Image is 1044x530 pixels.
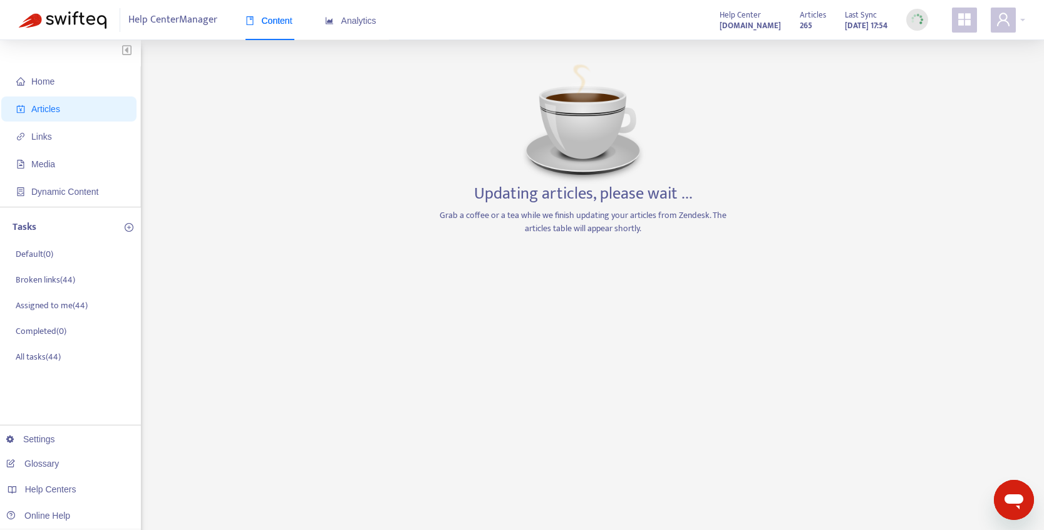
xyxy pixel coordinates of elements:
span: Home [31,76,54,86]
a: [DOMAIN_NAME] [720,18,781,33]
a: Online Help [6,511,70,521]
span: Help Center [720,8,761,22]
span: Analytics [325,16,376,26]
strong: [DOMAIN_NAME] [720,19,781,33]
span: Dynamic Content [31,187,98,197]
span: file-image [16,160,25,169]
span: Last Sync [845,8,877,22]
span: container [16,187,25,196]
a: Settings [6,434,55,444]
img: Coffee image [520,59,646,184]
p: Grab a coffee or a tea while we finish updating your articles from Zendesk. The articles table wi... [436,209,730,235]
p: Tasks [13,220,36,235]
span: plus-circle [125,223,133,232]
span: account-book [16,105,25,113]
strong: 265 [800,19,812,33]
span: Content [245,16,292,26]
a: Glossary [6,459,59,469]
span: home [16,77,25,86]
img: Swifteq [19,11,106,29]
span: link [16,132,25,141]
p: Completed ( 0 ) [16,325,66,338]
span: area-chart [325,16,334,25]
p: All tasks ( 44 ) [16,350,61,363]
span: Help Center Manager [128,8,217,32]
span: Articles [800,8,826,22]
p: Assigned to me ( 44 ) [16,299,88,312]
span: appstore [957,12,972,27]
span: Help Centers [25,484,76,494]
iframe: Button to launch messaging window [994,480,1034,520]
img: sync_loading.0b5143dde30e3a21642e.gif [909,12,925,28]
p: Default ( 0 ) [16,247,53,261]
p: Broken links ( 44 ) [16,273,75,286]
span: book [245,16,254,25]
h3: Updating articles, please wait ... [474,184,693,204]
span: Articles [31,104,60,114]
span: user [996,12,1011,27]
span: Links [31,132,52,142]
strong: [DATE] 17:54 [845,19,887,33]
span: Media [31,159,55,169]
